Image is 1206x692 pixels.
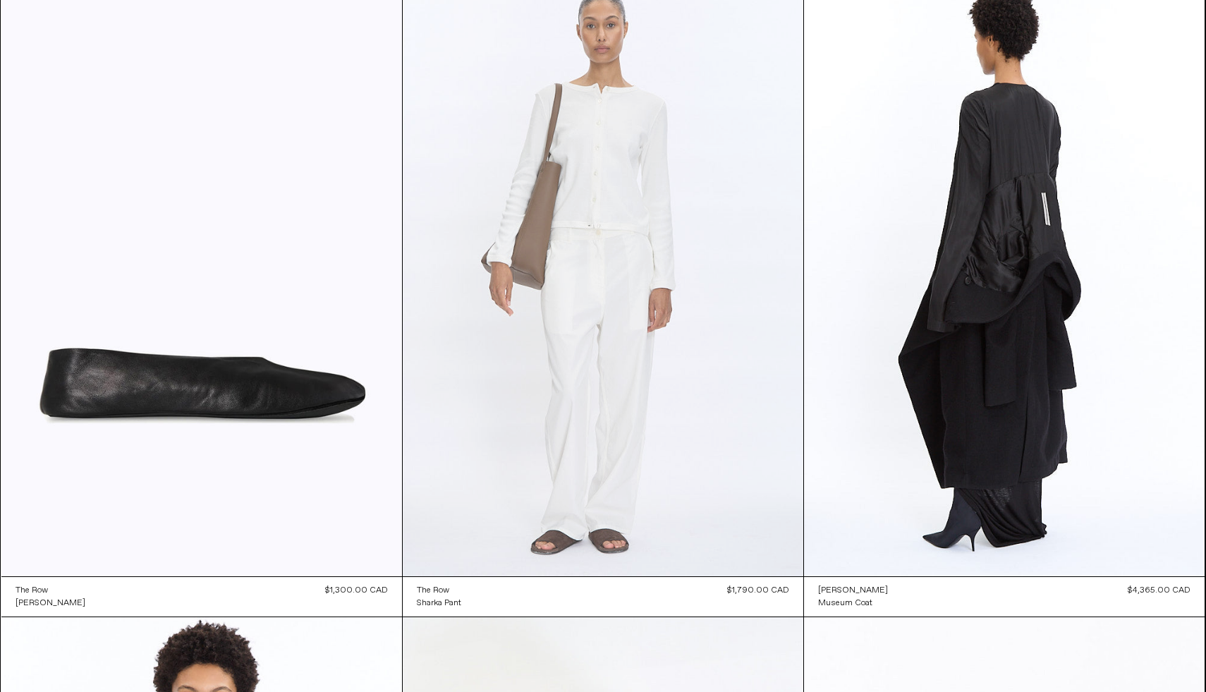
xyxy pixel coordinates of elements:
[417,584,461,597] a: The Row
[417,585,449,597] div: The Row
[818,597,888,609] a: Museum Coat
[818,584,888,597] a: [PERSON_NAME]
[818,597,872,609] div: Museum Coat
[727,584,789,597] div: $1,790.00 CAD
[16,585,48,597] div: The Row
[1128,584,1190,597] div: $4,365.00 CAD
[417,597,461,609] a: Sharka Pant
[16,584,85,597] a: The Row
[818,585,888,597] div: [PERSON_NAME]
[325,584,388,597] div: $1,300.00 CAD
[16,597,85,609] a: [PERSON_NAME]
